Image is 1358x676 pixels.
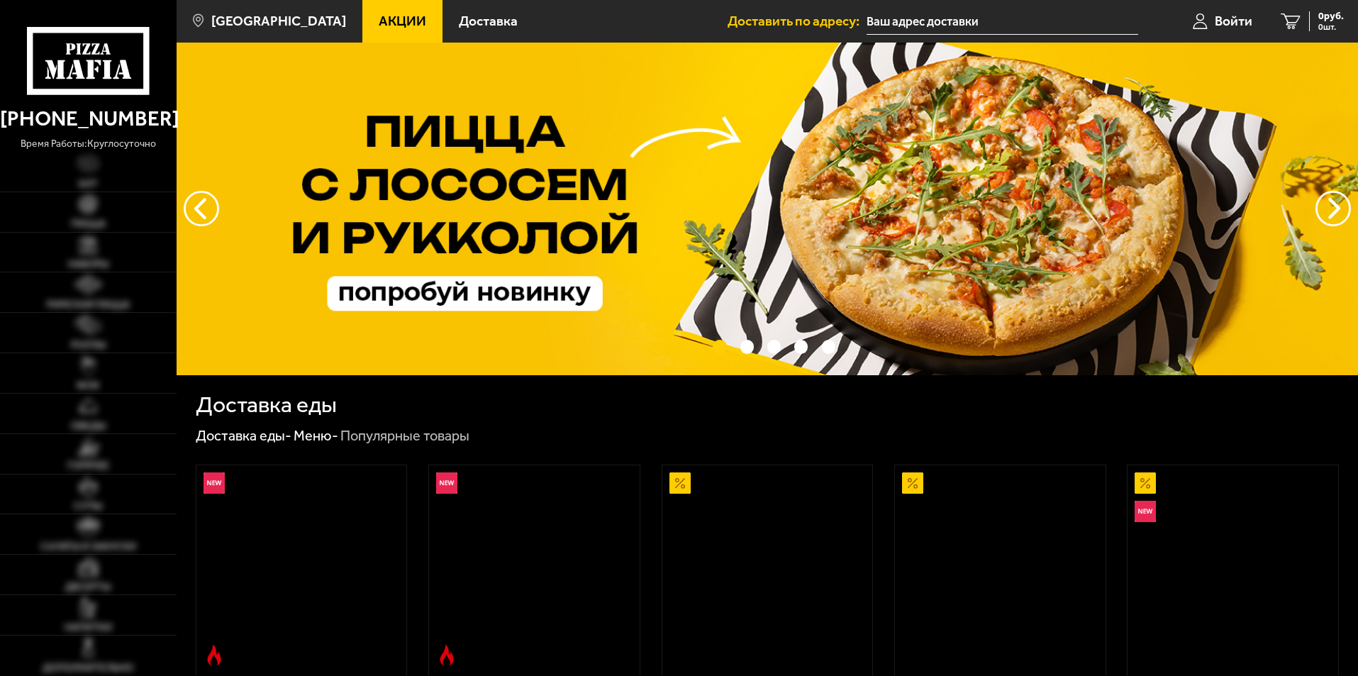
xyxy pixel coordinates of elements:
[77,381,100,391] span: WOK
[902,472,923,494] img: Акционный
[196,465,407,672] a: НовинкаОстрое блюдоРимская с креветками
[1315,191,1351,226] button: предыдущий
[1128,465,1338,672] a: АкционныйНовинкаВсё включено
[436,645,457,666] img: Острое блюдо
[184,191,219,226] button: следующий
[71,421,106,431] span: Обеды
[40,542,136,552] span: Салаты и закуски
[340,427,469,445] div: Популярные товары
[71,340,106,350] span: Роллы
[669,472,691,494] img: Акционный
[794,340,808,353] button: точки переключения
[67,461,109,471] span: Горячее
[1318,23,1344,31] span: 0 шт.
[436,472,457,494] img: Новинка
[740,340,754,353] button: точки переключения
[204,472,225,494] img: Новинка
[196,394,337,416] h1: Доставка еды
[429,465,640,672] a: НовинкаОстрое блюдоРимская с мясным ассорти
[78,179,98,189] span: Хит
[728,14,867,28] span: Доставить по адресу:
[68,260,108,270] span: Наборы
[822,340,835,353] button: точки переключения
[196,427,291,444] a: Доставка еды-
[211,14,346,28] span: [GEOGRAPHIC_DATA]
[65,582,111,592] span: Десерты
[204,645,225,666] img: Острое блюдо
[1135,501,1156,522] img: Новинка
[459,14,518,28] span: Доставка
[767,340,781,353] button: точки переключения
[294,427,338,444] a: Меню-
[71,219,106,229] span: Пицца
[43,663,133,673] span: Дополнительно
[1318,11,1344,21] span: 0 руб.
[379,14,426,28] span: Акции
[662,465,873,672] a: АкционныйАль-Шам 25 см (тонкое тесто)
[1135,472,1156,494] img: Акционный
[867,9,1138,35] input: Ваш адрес доставки
[713,340,726,353] button: точки переключения
[895,465,1106,672] a: АкционныйПепперони 25 см (толстое с сыром)
[74,502,102,511] span: Супы
[1215,14,1252,28] span: Войти
[65,623,112,633] span: Напитки
[47,300,130,310] span: Римская пицца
